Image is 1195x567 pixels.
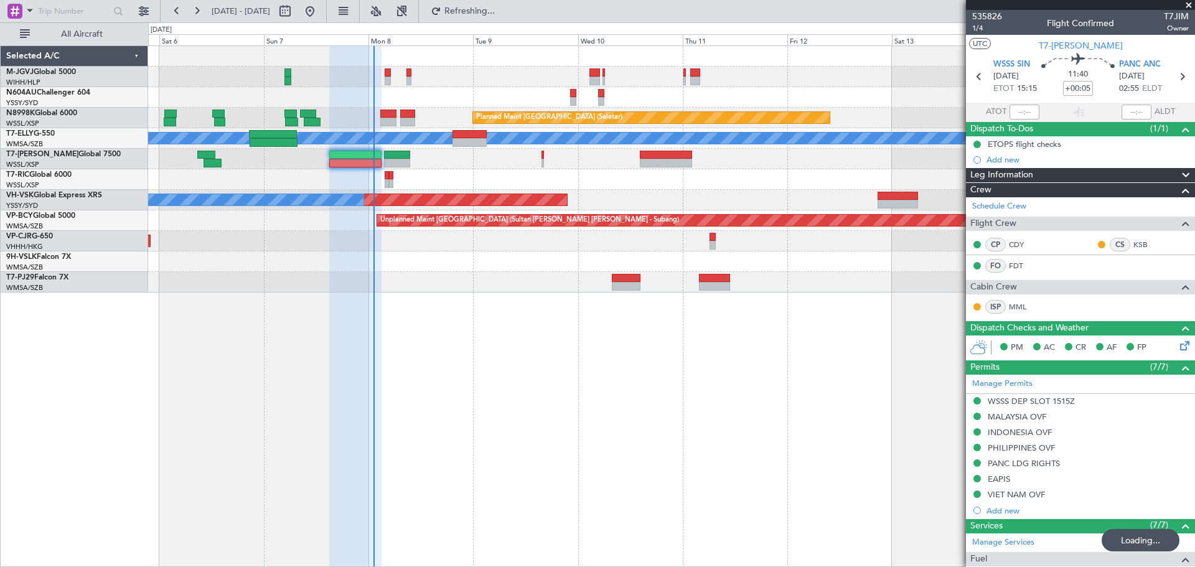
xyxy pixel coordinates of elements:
[6,151,121,158] a: T7-[PERSON_NAME]Global 7500
[6,130,34,138] span: T7-ELLY
[1142,83,1162,95] span: ELDT
[970,360,1000,375] span: Permits
[970,552,987,566] span: Fuel
[985,238,1006,251] div: CP
[993,59,1030,71] span: WSSS SIN
[1039,39,1123,52] span: T7-[PERSON_NAME]
[6,89,90,96] a: N604AUChallenger 604
[6,263,43,272] a: WMSA/SZB
[985,259,1006,273] div: FO
[6,222,43,231] a: WMSA/SZB
[38,2,110,21] input: Trip Number
[6,253,37,261] span: 9H-VSLK
[473,34,578,45] div: Tue 9
[1119,83,1139,95] span: 02:55
[1068,68,1088,81] span: 11:40
[6,233,32,240] span: VP-CJR
[972,10,1002,23] span: 535826
[1009,260,1037,271] a: FDT
[6,274,68,281] a: T7-PJ29Falcon 7X
[970,168,1033,182] span: Leg Information
[6,283,43,293] a: WMSA/SZB
[1133,239,1161,250] a: KSB
[1150,518,1168,532] span: (7/7)
[970,519,1003,533] span: Services
[1110,238,1130,251] div: CS
[1009,301,1037,312] a: MML
[972,23,1002,34] span: 1/4
[6,119,39,128] a: WSSL/XSP
[986,505,1189,516] div: Add new
[6,89,37,96] span: N604AU
[1102,529,1179,551] div: Loading...
[972,537,1034,549] a: Manage Services
[6,212,33,220] span: VP-BCY
[1164,10,1189,23] span: T7JIM
[986,106,1006,118] span: ATOT
[993,70,1019,83] span: [DATE]
[988,396,1075,406] div: WSSS DEP SLOT 1515Z
[6,253,71,261] a: 9H-VSLKFalcon 7X
[159,34,264,45] div: Sat 6
[1119,70,1145,83] span: [DATE]
[1119,59,1161,71] span: PANC ANC
[1075,342,1086,354] span: CR
[6,160,39,169] a: WSSL/XSP
[32,30,131,39] span: All Aircraft
[988,427,1052,438] div: INDONESIA OVF
[970,183,991,197] span: Crew
[1010,105,1039,119] input: --:--
[444,7,496,16] span: Refreshing...
[988,139,1061,149] div: ETOPS flight checks
[970,217,1016,231] span: Flight Crew
[986,154,1189,165] div: Add new
[970,280,1017,294] span: Cabin Crew
[368,34,473,45] div: Mon 8
[1137,342,1146,354] span: FP
[972,378,1033,390] a: Manage Permits
[969,38,991,49] button: UTC
[6,151,78,158] span: T7-[PERSON_NAME]
[6,171,29,179] span: T7-RIC
[993,83,1014,95] span: ETOT
[6,139,43,149] a: WMSA/SZB
[6,201,38,210] a: YSSY/SYD
[264,34,368,45] div: Sun 7
[212,6,270,17] span: [DATE] - [DATE]
[14,24,135,44] button: All Aircraft
[6,171,72,179] a: T7-RICGlobal 6000
[1047,17,1114,30] div: Flight Confirmed
[578,34,683,45] div: Wed 10
[6,110,35,117] span: N8998K
[6,180,39,190] a: WSSL/XSP
[988,474,1010,484] div: EAPIS
[151,25,172,35] div: [DATE]
[6,110,77,117] a: N8998KGlobal 6000
[1164,23,1189,34] span: Owner
[6,192,34,199] span: VH-VSK
[985,300,1006,314] div: ISP
[476,108,622,127] div: Planned Maint [GEOGRAPHIC_DATA] (Seletar)
[1150,122,1168,135] span: (1/1)
[6,192,102,199] a: VH-VSKGlobal Express XRS
[1044,342,1055,354] span: AC
[6,242,43,251] a: VHHH/HKG
[892,34,996,45] div: Sat 13
[6,68,34,76] span: M-JGVJ
[6,98,38,108] a: YSSY/SYD
[1017,83,1037,95] span: 15:15
[6,68,76,76] a: M-JGVJGlobal 5000
[972,200,1026,213] a: Schedule Crew
[1155,106,1175,118] span: ALDT
[6,130,55,138] a: T7-ELLYG-550
[6,212,75,220] a: VP-BCYGlobal 5000
[380,211,679,230] div: Unplanned Maint [GEOGRAPHIC_DATA] (Sultan [PERSON_NAME] [PERSON_NAME] - Subang)
[6,233,53,240] a: VP-CJRG-650
[425,1,500,21] button: Refreshing...
[988,489,1045,500] div: VIET NAM OVF
[970,122,1033,136] span: Dispatch To-Dos
[970,321,1089,335] span: Dispatch Checks and Weather
[1009,239,1037,250] a: CDY
[1107,342,1117,354] span: AF
[988,443,1055,453] div: PHILIPPINES OVF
